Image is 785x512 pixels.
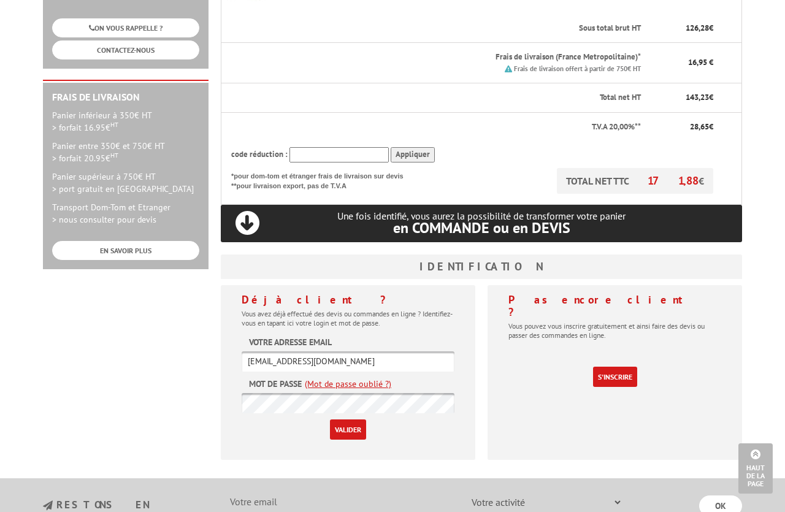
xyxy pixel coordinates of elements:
[505,65,512,72] img: picto.png
[231,121,641,133] p: T.V.A 20,00%**
[242,309,454,327] p: Vous avez déjà effectué des devis ou commandes en ligne ? Identifiez-vous en tapant ici votre log...
[231,149,288,159] span: code réduction :
[273,14,642,43] th: Sous total brut HT
[52,201,199,226] p: Transport Dom-Tom et Etranger
[52,109,199,134] p: Panier inférieur à 350€ HT
[231,92,641,104] p: Total net HT
[688,57,713,67] span: 16,95 €
[249,378,302,390] label: Mot de passe
[391,147,435,162] input: Appliquer
[514,64,641,73] small: Frais de livraison offert à partir de 750€ HT
[110,151,118,159] sup: HT
[221,210,742,235] p: Une fois identifié, vous aurez la possibilité de transformer votre panier
[52,140,199,164] p: Panier entre 350€ et 750€ HT
[652,121,713,133] p: €
[652,23,713,34] p: €
[52,40,199,59] a: CONTACTEZ-NOUS
[249,336,332,348] label: Votre adresse email
[648,174,699,188] span: 171,88
[686,23,709,33] span: 126,28
[110,120,118,129] sup: HT
[52,92,199,103] h2: Frais de Livraison
[283,52,641,63] p: Frais de livraison (France Metropolitaine)*
[557,168,713,194] p: TOTAL NET TTC €
[231,168,415,191] p: *pour dom-tom et étranger frais de livraison sur devis **pour livraison export, pas de T.V.A
[52,214,156,225] span: > nous consulter pour devis
[738,443,773,494] a: Haut de la page
[393,218,570,237] span: en COMMANDE ou en DEVIS
[652,92,713,104] p: €
[690,121,709,132] span: 28,65
[52,241,199,260] a: EN SAVOIR PLUS
[52,153,118,164] span: > forfait 20.95€
[686,92,709,102] span: 143,23
[52,183,194,194] span: > port gratuit en [GEOGRAPHIC_DATA]
[305,378,391,390] a: (Mot de passe oublié ?)
[52,18,199,37] a: ON VOUS RAPPELLE ?
[330,419,366,440] input: Valider
[593,367,637,387] a: S'inscrire
[52,170,199,195] p: Panier supérieur à 750€ HT
[508,321,721,340] p: Vous pouvez vous inscrire gratuitement et ainsi faire des devis ou passer des commandes en ligne.
[221,254,742,279] h3: Identification
[242,294,454,306] h4: Déjà client ?
[52,122,118,133] span: > forfait 16.95€
[508,294,721,318] h4: Pas encore client ?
